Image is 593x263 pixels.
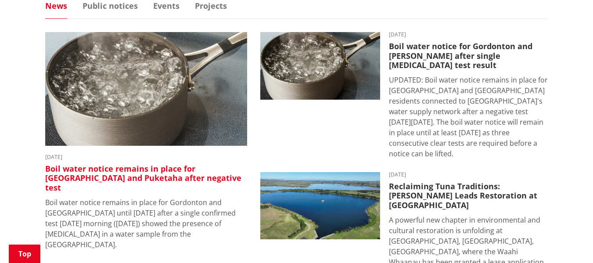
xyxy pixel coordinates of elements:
[45,32,247,250] a: boil water notice gordonton puketaha [DATE] Boil water notice remains in place for [GEOGRAPHIC_DA...
[153,2,180,10] a: Events
[45,32,247,146] img: boil water notice
[83,2,138,10] a: Public notices
[389,75,548,159] p: UPDATED: Boil water notice remains in place for [GEOGRAPHIC_DATA] and [GEOGRAPHIC_DATA] residents...
[9,245,40,263] a: Top
[260,172,380,240] img: Lake Waahi (Lake Puketirini in the foreground)
[195,2,227,10] a: Projects
[553,226,584,258] iframe: Messenger Launcher
[389,42,548,70] h3: Boil water notice for Gordonton and [PERSON_NAME] after single [MEDICAL_DATA] test result
[389,182,548,210] h3: Reclaiming Tuna Traditions: [PERSON_NAME] Leads Restoration at [GEOGRAPHIC_DATA]
[45,155,247,160] time: [DATE]
[45,197,247,250] p: Boil water notice remains in place for Gordonton and [GEOGRAPHIC_DATA] until [DATE] after a singl...
[389,172,548,177] time: [DATE]
[260,32,380,100] img: boil water notice
[45,164,247,193] h3: Boil water notice remains in place for [GEOGRAPHIC_DATA] and Puketaha after negative test
[260,32,548,159] a: boil water notice gordonton puketaha [DATE] Boil water notice for Gordonton and [PERSON_NAME] aft...
[45,2,67,10] a: News
[389,32,548,37] time: [DATE]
